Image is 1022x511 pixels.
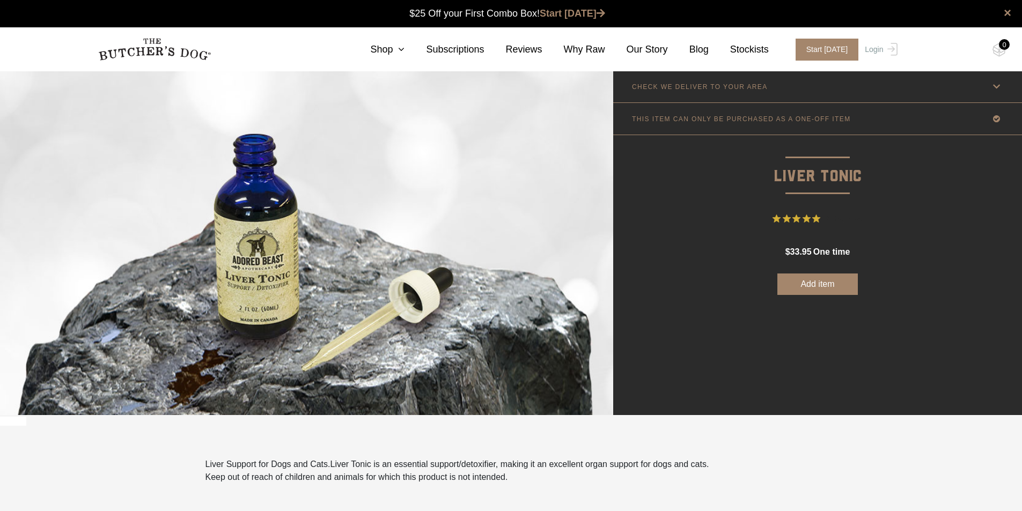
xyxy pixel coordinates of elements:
[999,39,1010,50] div: 0
[349,42,405,57] a: Shop
[785,247,790,256] span: $
[542,42,605,57] a: Why Raw
[790,247,812,256] span: 33.95
[777,273,858,295] button: Add item
[862,39,897,61] a: Login
[796,39,859,61] span: Start [DATE]
[813,247,850,256] span: one time
[668,42,709,57] a: Blog
[613,71,1022,102] a: CHECK WE DELIVER TO YOUR AREA
[632,83,768,91] p: CHECK WE DELIVER TO YOUR AREA
[484,42,542,57] a: Reviews
[785,39,863,61] a: Start [DATE]
[205,471,709,484] p: Keep out of reach of children and animals for which this product is not intended.
[605,42,668,57] a: Our Story
[632,115,851,123] p: THIS ITEM CAN ONLY BE PURCHASED AS A ONE-OFF ITEM
[205,458,709,471] p: Liver Support for Dogs and Cats.Liver Tonic is an essential support/detoxifier, making it an exce...
[992,43,1006,57] img: TBD_Cart-Empty.png
[825,211,863,227] span: 2 Reviews
[613,103,1022,135] a: THIS ITEM CAN ONLY BE PURCHASED AS A ONE-OFF ITEM
[1004,6,1011,19] a: close
[773,211,863,227] button: Rated 5 out of 5 stars from 2 reviews. Jump to reviews.
[613,135,1022,189] p: Liver Tonic
[405,42,484,57] a: Subscriptions
[709,42,769,57] a: Stockists
[540,8,605,19] a: Start [DATE]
